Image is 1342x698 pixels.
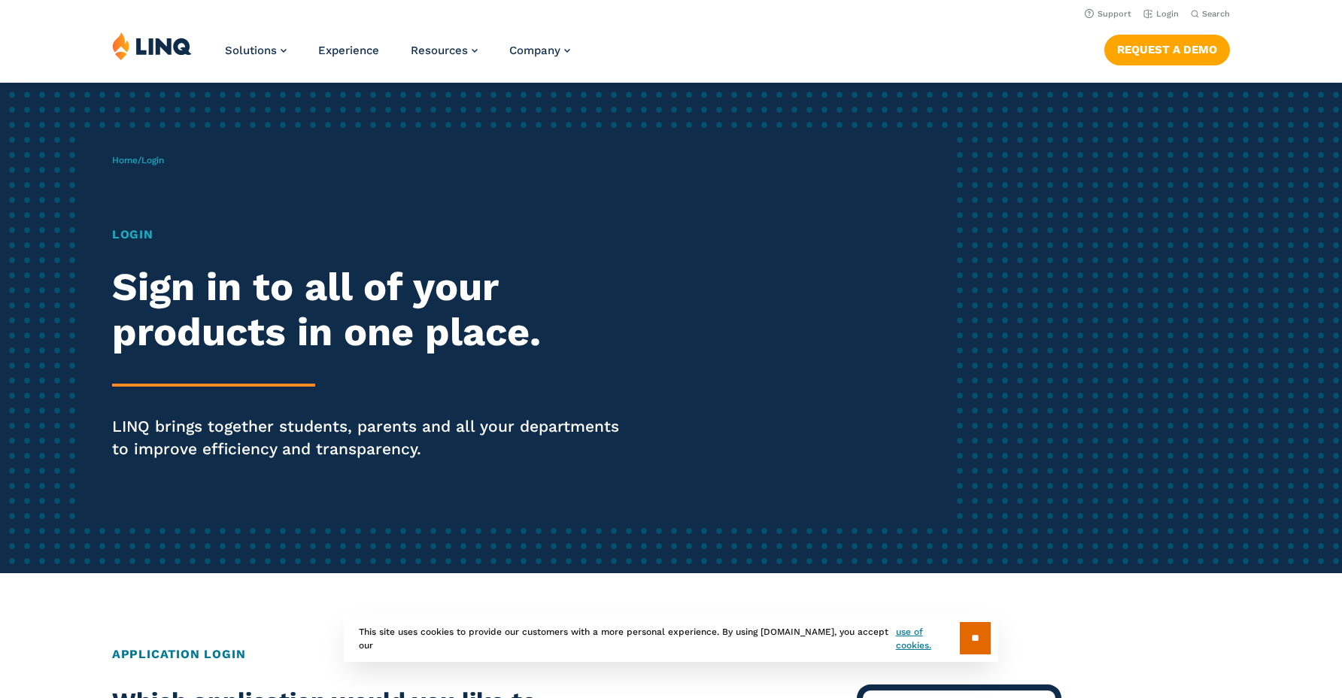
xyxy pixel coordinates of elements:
img: LINQ | K‑12 Software [112,32,192,60]
p: LINQ brings together students, parents and all your departments to improve efficiency and transpa... [112,415,629,460]
a: use of cookies. [896,625,960,652]
a: Login [1143,9,1179,19]
span: / [112,155,164,165]
a: Solutions [225,44,287,57]
a: Experience [318,44,379,57]
a: Home [112,155,138,165]
a: Company [509,44,570,57]
nav: Button Navigation [1104,32,1230,65]
h2: Sign in to all of your products in one place. [112,265,629,355]
button: Open Search Bar [1191,8,1230,20]
nav: Primary Navigation [225,32,570,81]
span: Company [509,44,560,57]
h1: Login [112,226,629,244]
span: Login [141,155,164,165]
a: Resources [411,44,478,57]
span: Search [1202,9,1230,19]
span: Resources [411,44,468,57]
a: Support [1085,9,1131,19]
span: Solutions [225,44,277,57]
a: Request a Demo [1104,35,1230,65]
div: This site uses cookies to provide our customers with a more personal experience. By using [DOMAIN... [344,615,998,662]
